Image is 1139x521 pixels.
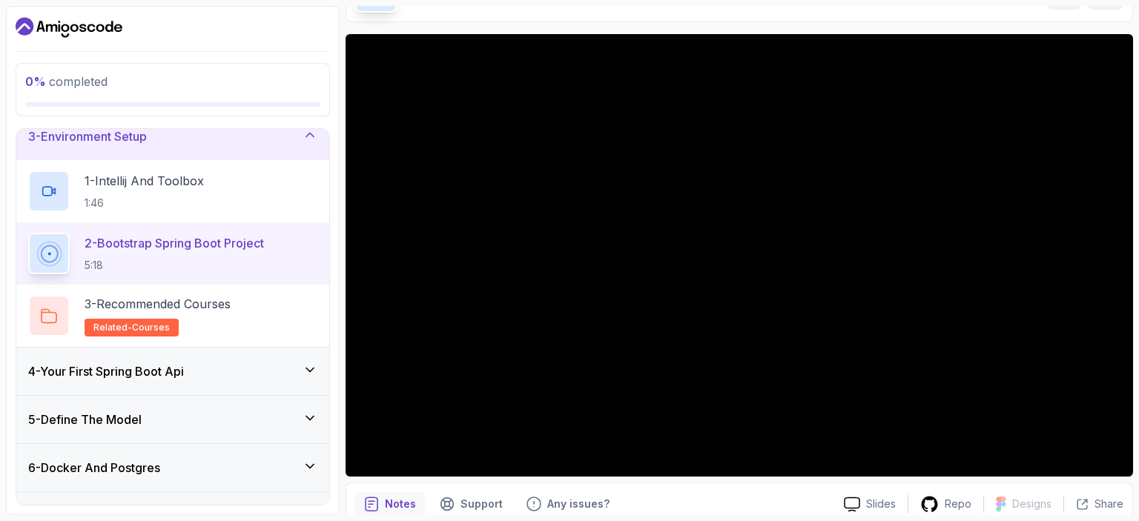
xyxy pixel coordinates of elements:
[460,497,503,511] p: Support
[85,234,264,252] p: 2 - Bootstrap Spring Boot Project
[85,295,231,313] p: 3 - Recommended Courses
[832,497,908,512] a: Slides
[1063,497,1123,511] button: Share
[355,492,425,516] button: notes button
[28,362,184,380] h3: 4 - Your First Spring Boot Api
[16,444,329,491] button: 6-Docker And Postgres
[16,396,329,443] button: 5-Define The Model
[93,322,170,333] span: related-courses
[431,492,512,516] button: Support button
[1012,497,1051,511] p: Designs
[866,497,896,511] p: Slides
[28,459,160,477] h3: 6 - Docker And Postgres
[28,411,142,428] h3: 5 - Define The Model
[28,127,147,145] h3: 3 - Environment Setup
[908,495,983,514] a: Repo
[25,74,46,89] span: 0 %
[518,492,618,516] button: Feedback button
[385,497,416,511] p: Notes
[16,348,329,395] button: 4-Your First Spring Boot Api
[85,196,204,210] p: 1:46
[25,74,108,89] span: completed
[16,113,329,160] button: 3-Environment Setup
[1095,497,1123,511] p: Share
[346,34,1133,477] iframe: 2 - Bootstrap Spring Boot Project
[28,295,317,336] button: 3-Recommended Coursesrelated-courses
[85,172,204,190] p: 1 - Intellij And Toolbox
[547,497,610,511] p: Any issues?
[945,497,971,511] p: Repo
[16,16,122,39] a: Dashboard
[28,233,317,274] button: 2-Bootstrap Spring Boot Project5:18
[85,258,264,273] p: 5:18
[28,170,317,212] button: 1-Intellij And Toolbox1:46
